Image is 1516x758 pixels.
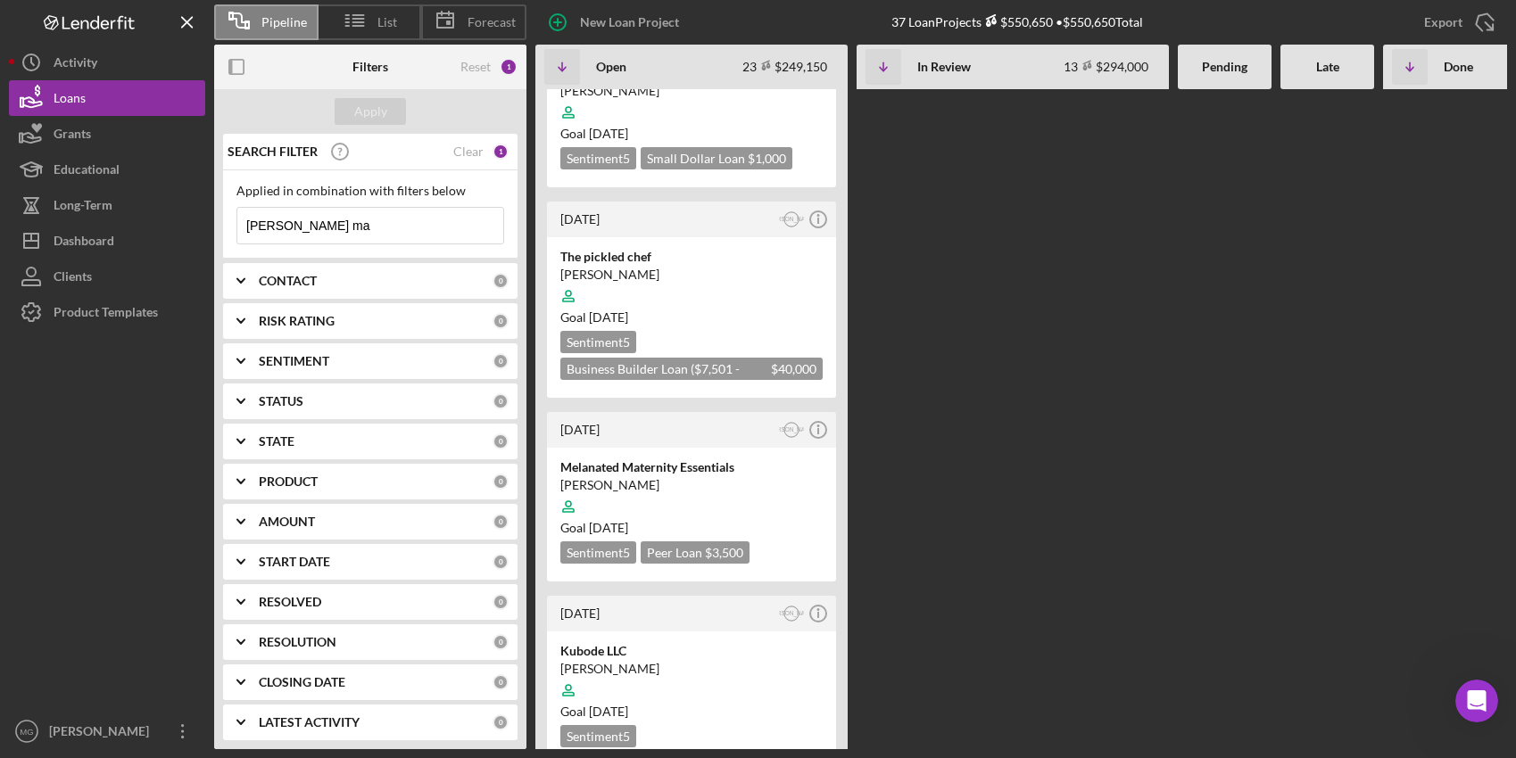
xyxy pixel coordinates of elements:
[54,223,114,263] div: Dashboard
[748,151,786,166] span: $1,000
[259,314,335,328] b: RISK RATING
[917,60,971,74] b: In Review
[560,725,636,747] div: Sentiment 5
[259,434,294,449] b: STATE
[259,555,330,569] b: START DATE
[14,174,343,585] div: David says…
[279,7,313,41] button: Home
[1064,59,1148,74] div: 13 $294,000
[236,184,504,198] div: Applied in combination with filters below
[493,554,509,570] div: 0
[29,404,278,474] div: While we're not able to build everything that's requested, your input is helping to shape our lon...
[54,187,112,227] div: Long-Term
[641,541,750,564] div: Peer Loan
[56,570,70,584] button: Gif picker
[9,294,205,330] button: Product Templates
[560,476,823,494] div: [PERSON_NAME]
[560,248,823,266] div: The pickled chef
[493,353,509,369] div: 0
[12,7,46,41] button: go back
[589,309,628,325] time: 12/30/2022
[54,152,120,192] div: Educational
[9,45,205,80] a: Activity
[259,394,303,408] b: STATUS
[335,98,406,125] button: Apply
[259,675,345,689] b: CLOSING DATE
[560,520,628,535] span: Goal
[544,409,839,584] a: [DATE][PERSON_NAME]Melanated Maternity Essentials[PERSON_NAME]Goal [DATE]Sentiment5Peer Loan $3,500
[87,9,203,22] h1: [PERSON_NAME]
[1444,60,1473,74] b: Done
[560,704,628,719] span: Goal
[259,595,321,609] b: RESOLVED
[560,458,823,476] div: Melanated Maternity Essentials
[641,147,792,169] div: Small Dollar Loan
[560,606,600,621] time: 2022-06-16 14:11
[377,15,397,29] span: List
[259,715,360,729] b: LATEST ACTIVITY
[306,563,335,591] button: Send a message…
[493,514,509,530] div: 0
[493,594,509,610] div: 0
[54,294,158,334] div: Product Templates
[767,216,815,223] text: [PERSON_NAME]
[780,418,804,442] button: [PERSON_NAME]
[261,15,307,29] span: Pipeline
[493,474,509,490] div: 0
[1202,60,1247,74] b: Pending
[9,187,205,223] button: Long-Term
[493,714,509,730] div: 0
[29,482,278,535] div: Looking forward to hearing from you, [PERSON_NAME] / Co-founder of Lenderfit
[259,354,329,368] b: SENTIMENT
[560,309,628,325] span: Goal
[113,570,128,584] button: Start recording
[352,60,388,74] b: Filters
[596,60,626,74] b: Open
[1455,680,1498,722] iframe: Intercom live chat
[9,259,205,294] button: Clients
[544,199,839,400] a: [DATE][PERSON_NAME]The pickled chef[PERSON_NAME]Goal [DATE]Sentiment5Business Builder Loan ($7,50...
[560,541,636,564] div: Sentiment 5
[468,15,516,29] span: Forecast
[9,223,205,259] button: Dashboard
[29,272,278,394] div: As you know, we're constantly looking for ways to improving the platform, and I'd love to hear yo...
[560,642,823,660] div: Kubode LLC
[589,704,628,719] time: 08/15/2022
[9,713,205,749] button: MG[PERSON_NAME]
[767,426,815,433] text: [PERSON_NAME]
[51,10,79,38] img: Profile image for David
[29,325,275,392] b: Is there functionality that you’d like to see us build that would bring you even more value?
[493,313,509,329] div: 0
[560,331,636,353] div: Sentiment 5
[259,274,317,288] b: CONTACT
[1406,4,1507,40] button: Export
[9,80,205,116] a: Loans
[560,211,600,227] time: 2022-12-13 19:18
[313,7,345,39] div: Close
[560,147,636,169] div: Sentiment 5
[14,174,293,546] div: Hi [PERSON_NAME],If you’re receiving this message, it seems you've logged at least 30 sessions. W...
[9,116,205,152] button: Grants
[535,4,697,40] button: New Loan Project
[493,393,509,409] div: 0
[45,713,161,754] div: [PERSON_NAME]
[54,116,91,156] div: Grants
[453,144,484,159] div: Clear
[259,474,318,489] b: PRODUCT
[460,60,491,74] div: Reset
[54,259,92,299] div: Clients
[891,14,1143,29] div: 37 Loan Projects • $550,650 Total
[54,107,324,141] div: Our offices are closed for the Fourth of July Holiday until [DATE].
[259,515,315,529] b: AMOUNT
[982,14,1053,29] div: $550,650
[20,727,33,737] text: MG
[9,152,205,187] button: Educational
[354,98,387,125] div: Apply
[228,144,318,159] b: SEARCH FILTER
